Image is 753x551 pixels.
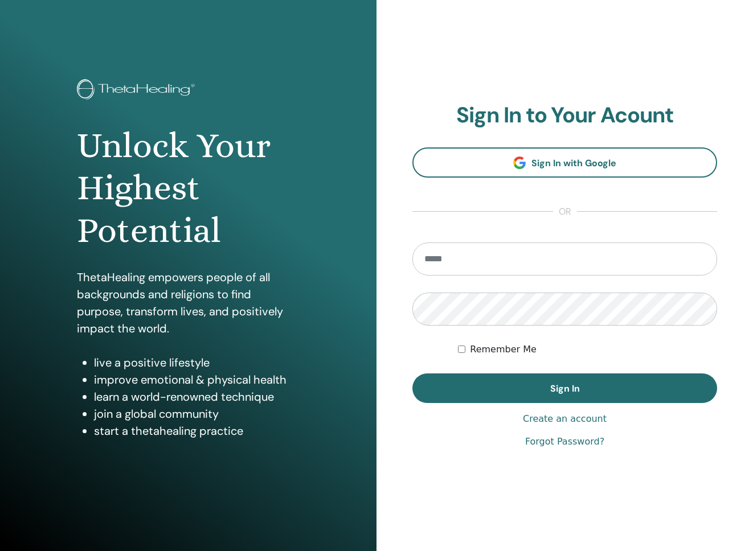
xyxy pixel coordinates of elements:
li: learn a world-renowned technique [94,388,300,405]
a: Forgot Password? [525,435,604,449]
span: Sign In [550,383,580,394]
li: live a positive lifestyle [94,354,300,371]
span: or [553,205,577,219]
li: start a thetahealing practice [94,422,300,439]
a: Create an account [523,412,607,426]
li: join a global community [94,405,300,422]
li: improve emotional & physical health [94,371,300,388]
h2: Sign In to Your Acount [412,102,717,129]
p: ThetaHealing empowers people of all backgrounds and religions to find purpose, transform lives, a... [77,269,300,337]
h1: Unlock Your Highest Potential [77,125,300,252]
label: Remember Me [470,343,537,356]
button: Sign In [412,373,717,403]
div: Keep me authenticated indefinitely or until I manually logout [458,343,717,356]
span: Sign In with Google [531,157,616,169]
a: Sign In with Google [412,147,717,178]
